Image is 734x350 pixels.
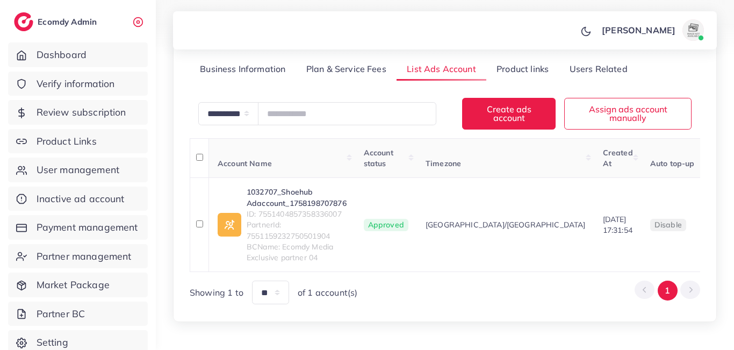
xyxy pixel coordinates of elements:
span: [GEOGRAPHIC_DATA]/[GEOGRAPHIC_DATA] [426,219,586,230]
button: Go to page 1 [658,281,678,301]
span: BCName: Ecomdy Media Exclusive partner 04 [247,241,347,263]
a: Inactive ad account [8,187,148,211]
a: List Ads Account [397,58,486,81]
a: Dashboard [8,42,148,67]
span: Created At [603,148,633,168]
a: Market Package [8,273,148,297]
span: Showing 1 to [190,287,243,299]
span: ID: 7551404857358336007 [247,209,347,219]
span: Partner BC [37,307,85,321]
span: Account Name [218,159,272,168]
a: User management [8,158,148,182]
span: Setting [37,335,68,349]
a: logoEcomdy Admin [14,12,99,31]
span: disable [654,220,682,230]
span: User management [37,163,119,177]
a: Review subscription [8,100,148,125]
a: Plan & Service Fees [296,58,397,81]
button: Assign ads account manually [564,98,692,130]
img: avatar [682,19,704,41]
span: Partner management [37,249,132,263]
span: Payment management [37,220,138,234]
a: 1032707_Shoehub Adaccount_1758198707876 [247,187,347,209]
span: PartnerId: 7551159232750501904 [247,219,347,241]
span: Product Links [37,134,97,148]
span: Approved [364,219,408,232]
span: Dashboard [37,48,87,62]
span: [DATE] 17:31:54 [603,215,632,235]
a: Business Information [190,58,296,81]
h2: Ecomdy Admin [38,17,99,27]
span: of 1 account(s) [298,287,357,299]
p: [PERSON_NAME] [602,24,675,37]
span: Auto top-up [650,159,695,168]
a: Verify information [8,72,148,96]
a: Users Related [559,58,637,81]
span: Inactive ad account [37,192,125,206]
a: Partner management [8,244,148,269]
span: Account status [364,148,393,168]
span: Review subscription [37,105,126,119]
img: ic-ad-info.7fc67b75.svg [218,213,241,237]
a: Payment management [8,215,148,240]
a: Partner BC [8,302,148,326]
button: Create ads account [462,98,556,130]
a: Product Links [8,129,148,154]
a: [PERSON_NAME]avatar [596,19,708,41]
a: Product links [486,58,559,81]
img: logo [14,12,33,31]
span: Timezone [426,159,461,168]
span: Verify information [37,77,115,91]
span: Market Package [37,278,110,292]
ul: Pagination [635,281,700,301]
